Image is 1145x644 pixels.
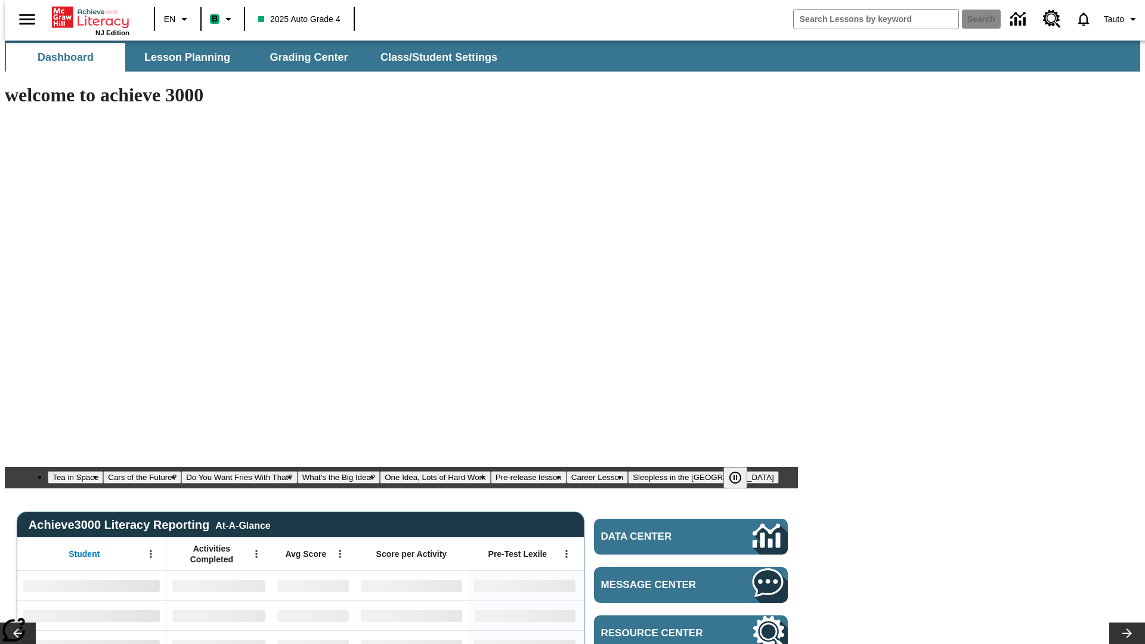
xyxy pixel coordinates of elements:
[723,467,747,488] button: Pause
[166,571,271,600] div: No Data,
[5,43,508,72] div: SubNavbar
[794,10,958,29] input: search field
[103,471,181,484] button: Slide 2 Cars of the Future?
[594,567,788,603] a: Message Center
[601,627,717,639] span: Resource Center
[271,600,355,630] div: No Data,
[205,8,240,30] button: Boost Class color is mint green. Change class color
[380,471,490,484] button: Slide 5 One Idea, Lots of Hard Work
[38,51,94,64] span: Dashboard
[376,549,447,559] span: Score per Activity
[1068,4,1099,35] a: Notifications
[48,471,103,484] button: Slide 1 Tea in Space
[159,8,197,30] button: Language: EN, Select a language
[181,471,298,484] button: Slide 3 Do You Want Fries With That?
[558,545,575,563] button: Open Menu
[298,471,380,484] button: Slide 4 What's the Big Idea?
[1099,8,1145,30] button: Profile/Settings
[371,43,507,72] button: Class/Student Settings
[628,471,779,484] button: Slide 8 Sleepless in the Animal Kingdom
[142,545,160,563] button: Open Menu
[567,471,628,484] button: Slide 7 Career Lesson
[215,518,270,531] div: At-A-Glance
[1036,3,1068,35] a: Resource Center, Will open in new tab
[249,43,369,72] button: Grading Center
[128,43,247,72] button: Lesson Planning
[258,13,341,26] span: 2025 Auto Grade 4
[5,84,798,106] h1: welcome to achieve 3000
[1109,623,1145,644] button: Lesson carousel, Next
[166,600,271,630] div: No Data,
[5,41,1140,72] div: SubNavbar
[1003,3,1036,36] a: Data Center
[69,549,100,559] span: Student
[6,43,125,72] button: Dashboard
[164,13,175,26] span: EN
[331,545,349,563] button: Open Menu
[1104,13,1124,26] span: Tauto
[601,531,713,543] span: Data Center
[723,467,759,488] div: Pause
[271,571,355,600] div: No Data,
[488,549,547,559] span: Pre-Test Lexile
[52,5,129,29] a: Home
[144,51,230,64] span: Lesson Planning
[52,4,129,36] div: Home
[270,51,348,64] span: Grading Center
[212,11,218,26] span: B
[172,543,251,565] span: Activities Completed
[601,579,717,591] span: Message Center
[380,51,497,64] span: Class/Student Settings
[594,519,788,555] a: Data Center
[29,518,271,532] span: Achieve3000 Literacy Reporting
[285,549,326,559] span: Avg Score
[247,545,265,563] button: Open Menu
[10,2,45,37] button: Open side menu
[491,471,567,484] button: Slide 6 Pre-release lesson
[95,29,129,36] span: NJ Edition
